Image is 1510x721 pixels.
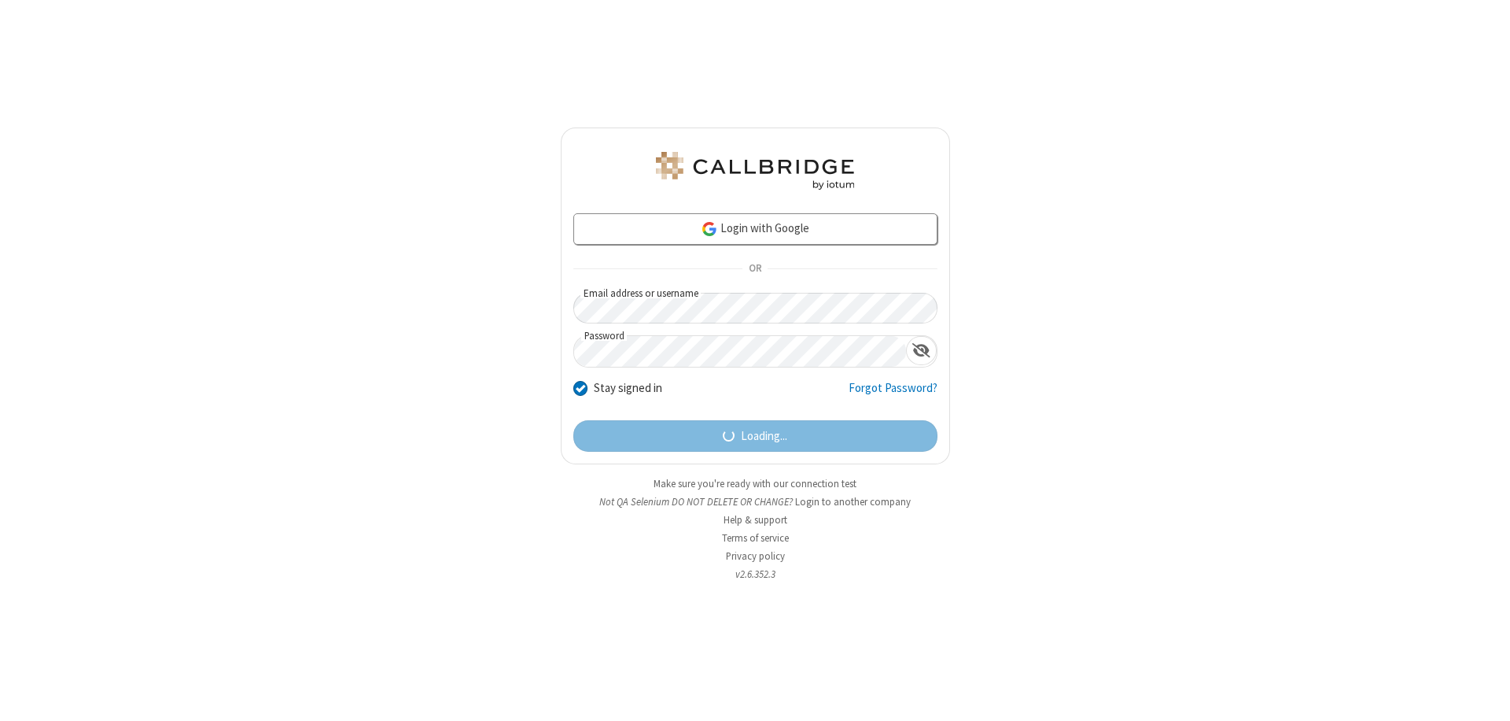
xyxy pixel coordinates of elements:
img: google-icon.png [701,220,718,238]
label: Stay signed in [594,379,662,397]
button: Loading... [573,420,937,452]
a: Terms of service [722,531,789,545]
li: v2.6.352.3 [561,567,950,582]
img: QA Selenium DO NOT DELETE OR CHANGE [653,152,857,190]
span: Loading... [741,427,787,446]
button: Login to another company [795,494,911,509]
li: Not QA Selenium DO NOT DELETE OR CHANGE? [561,494,950,509]
a: Privacy policy [726,549,785,563]
a: Login with Google [573,213,937,245]
input: Email address or username [573,293,937,324]
a: Help & support [724,513,787,527]
input: Password [574,336,906,367]
a: Forgot Password? [849,379,937,409]
div: Show password [906,336,937,365]
span: OR [742,258,768,280]
a: Make sure you're ready with our connection test [654,477,856,490]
